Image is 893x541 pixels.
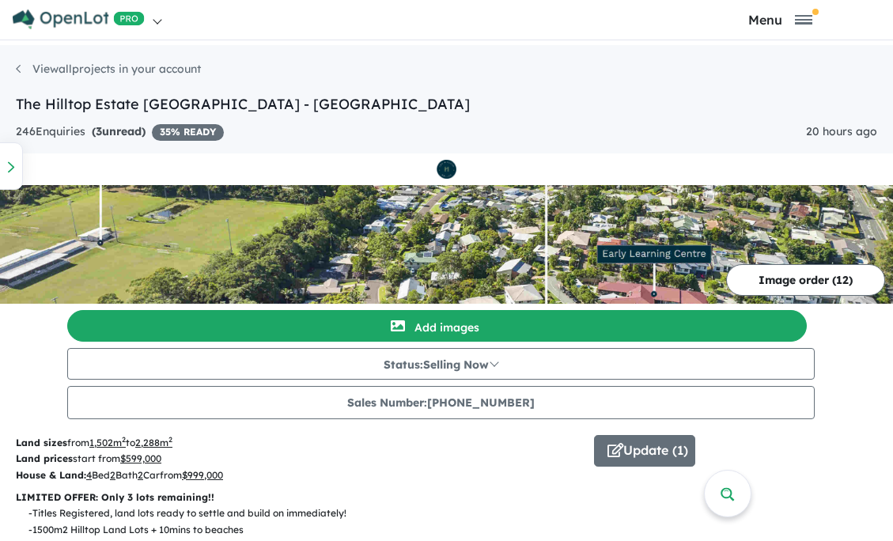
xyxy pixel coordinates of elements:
button: Add images [67,310,807,342]
p: LIMITED OFFER: Only 3 lots remaining!! [16,490,877,505]
u: $ 599,000 [120,452,161,464]
img: Openlot PRO Logo White [13,9,145,29]
a: Viewallprojects in your account [16,62,201,76]
u: 2,288 m [135,437,172,448]
b: Land prices [16,452,73,464]
span: 3 [96,124,102,138]
b: Land sizes [16,437,67,448]
sup: 2 [168,435,172,444]
sup: 2 [122,435,126,444]
p: - 1500m2 Hilltop Land Lots + 10mins to beaches [28,522,890,538]
span: 35 % READY [152,124,224,141]
button: Image order (12) [726,264,885,296]
img: The Hilltop Estate Sunshine Coast - Kuluin Logo [6,160,887,179]
button: Status:Selling Now [67,348,815,380]
u: 2 [138,469,143,481]
div: 246 Enquir ies [16,123,224,142]
a: The Hilltop Estate [GEOGRAPHIC_DATA] - [GEOGRAPHIC_DATA] [16,95,470,113]
u: 4 [86,469,92,481]
div: 20 hours ago [806,123,877,142]
button: Update (1) [594,435,695,467]
u: 1,502 m [89,437,126,448]
p: start from [16,451,582,467]
button: Sales Number:[PHONE_NUMBER] [67,386,815,419]
button: Toggle navigation [672,12,889,27]
nav: breadcrumb [16,61,877,93]
u: 2 [110,469,115,481]
span: to [126,437,172,448]
b: House & Land: [16,469,86,481]
p: Bed Bath Car from [16,467,582,483]
strong: ( unread) [92,124,146,138]
p: - Titles Registered, land lots ready to settle and build on immediately! [28,505,890,521]
p: from [16,435,582,451]
u: $ 999,000 [182,469,223,481]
